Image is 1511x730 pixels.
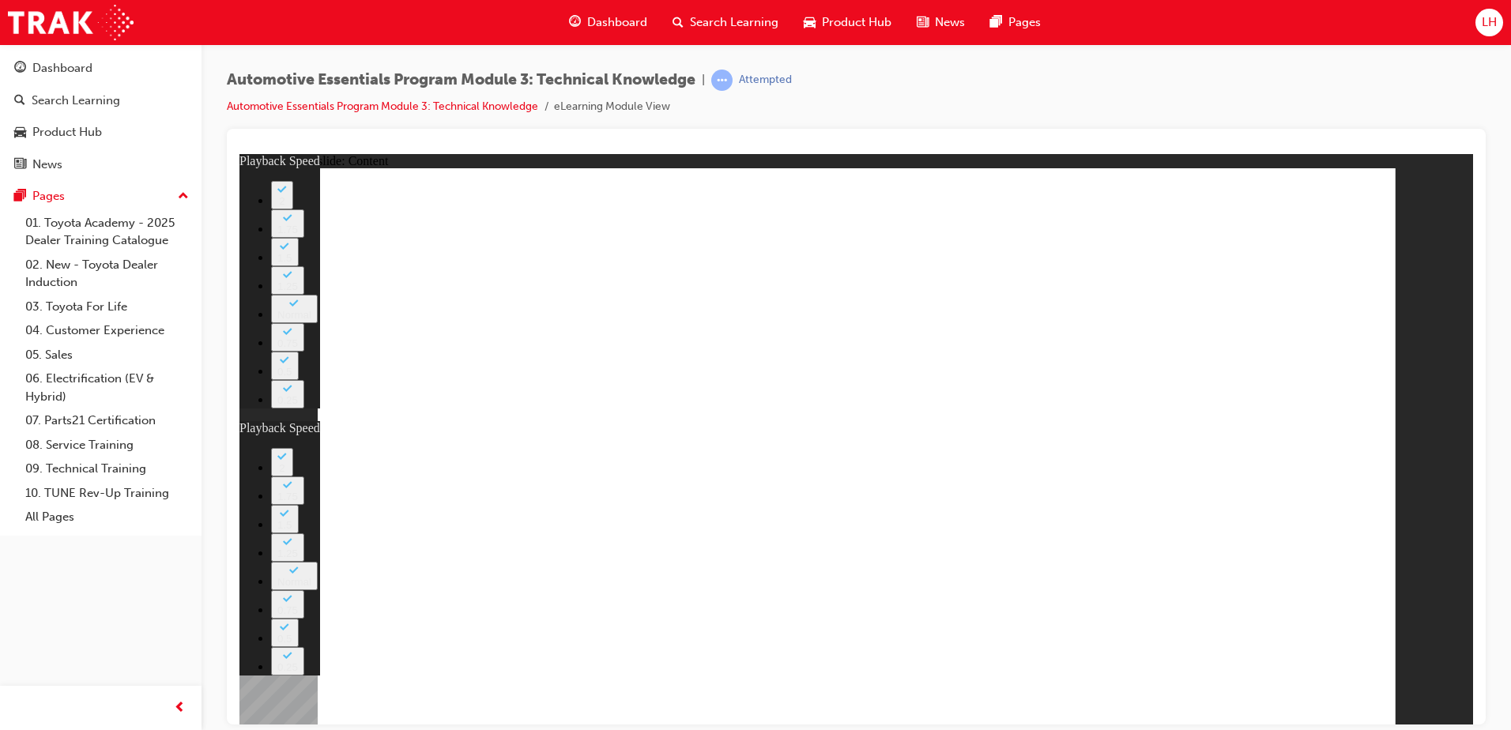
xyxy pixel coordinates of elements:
span: | [702,71,705,89]
span: News [935,13,965,32]
a: news-iconNews [904,6,978,39]
span: LH [1482,13,1497,32]
a: 03. Toyota For Life [19,295,195,319]
a: pages-iconPages [978,6,1053,39]
span: pages-icon [14,190,26,204]
button: LH [1475,9,1503,36]
a: Automotive Essentials Program Module 3: Technical Knowledge [227,100,538,113]
span: Product Hub [822,13,891,32]
a: car-iconProduct Hub [791,6,904,39]
a: 01. Toyota Academy - 2025 Dealer Training Catalogue [19,211,195,253]
button: Pages [6,182,195,211]
a: Product Hub [6,118,195,147]
a: Search Learning [6,86,195,115]
img: Trak [8,5,134,40]
span: search-icon [14,94,25,108]
span: Dashboard [587,13,647,32]
a: News [6,150,195,179]
a: 06. Electrification (EV & Hybrid) [19,367,195,408]
a: 02. New - Toyota Dealer Induction [19,253,195,295]
li: eLearning Module View [554,98,670,116]
a: 05. Sales [19,343,195,367]
a: 07. Parts21 Certification [19,408,195,433]
span: Search Learning [690,13,778,32]
div: Pages [32,187,65,205]
a: search-iconSearch Learning [660,6,791,39]
a: Dashboard [6,54,195,83]
a: 04. Customer Experience [19,318,195,343]
button: DashboardSearch LearningProduct HubNews [6,51,195,182]
span: Pages [1008,13,1041,32]
span: pages-icon [990,13,1002,32]
div: Product Hub [32,123,102,141]
span: guage-icon [14,62,26,76]
span: car-icon [14,126,26,140]
span: up-icon [178,186,189,207]
a: 08. Service Training [19,433,195,457]
div: Search Learning [32,92,120,110]
a: guage-iconDashboard [556,6,660,39]
span: search-icon [673,13,684,32]
div: Dashboard [32,59,92,77]
a: All Pages [19,505,195,529]
span: learningRecordVerb_ATTEMPT-icon [711,70,733,91]
div: News [32,156,62,174]
span: prev-icon [174,698,186,718]
span: news-icon [14,158,26,172]
div: Attempted [739,73,792,88]
span: car-icon [804,13,816,32]
a: 10. TUNE Rev-Up Training [19,481,195,506]
span: Automotive Essentials Program Module 3: Technical Knowledge [227,71,695,89]
span: news-icon [917,13,929,32]
a: 09. Technical Training [19,457,195,481]
span: guage-icon [569,13,581,32]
